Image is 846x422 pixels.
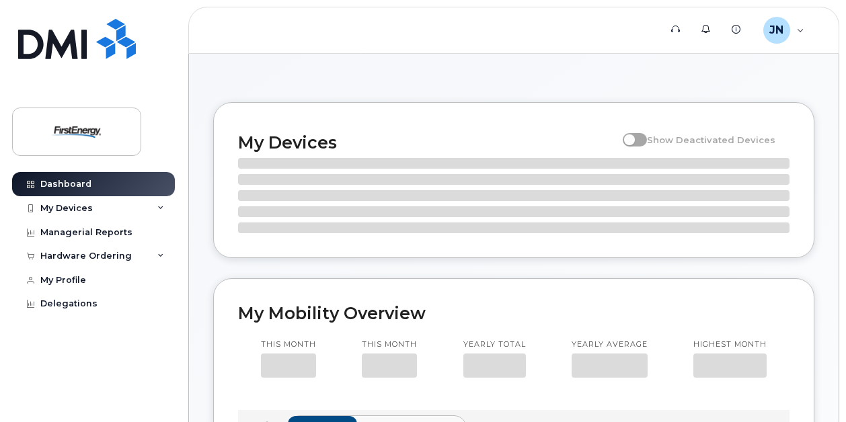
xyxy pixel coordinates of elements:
p: Yearly average [572,339,648,350]
h2: My Mobility Overview [238,303,790,323]
h2: My Devices [238,132,616,153]
input: Show Deactivated Devices [623,127,633,138]
p: This month [362,339,417,350]
p: Yearly total [463,339,526,350]
p: Highest month [693,339,767,350]
p: This month [261,339,316,350]
span: Show Deactivated Devices [647,134,775,145]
